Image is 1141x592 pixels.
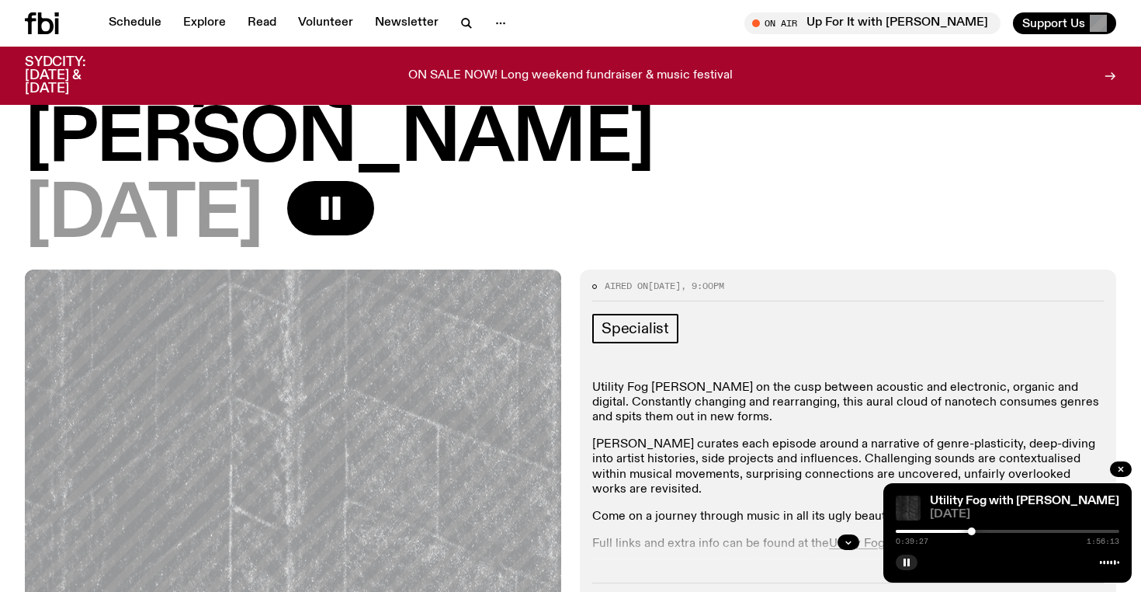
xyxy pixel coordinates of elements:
[1013,12,1116,34] button: Support Us
[174,12,235,34] a: Explore
[930,495,1119,507] a: Utility Fog with [PERSON_NAME]
[648,280,681,292] span: [DATE]
[896,496,921,521] img: Cover of Giuseppe Ielasi's album "an insistence on material vol.2"
[592,437,1104,497] p: [PERSON_NAME] curates each episode around a narrative of genre-plasticity, deep-diving into artis...
[592,510,1104,524] p: Come on a journey through music in all its ugly beauty.
[1087,538,1119,545] span: 1:56:13
[1022,16,1085,30] span: Support Us
[25,181,262,251] span: [DATE]
[930,509,1119,521] span: [DATE]
[602,320,669,337] span: Specialist
[592,314,678,343] a: Specialist
[25,35,1116,175] h1: Utility Fog with [PERSON_NAME]
[25,56,124,96] h3: SYDCITY: [DATE] & [DATE]
[408,69,733,83] p: ON SALE NOW! Long weekend fundraiser & music festival
[238,12,286,34] a: Read
[744,12,1001,34] button: On AirUp For It with [PERSON_NAME]
[896,538,928,545] span: 0:39:27
[289,12,362,34] a: Volunteer
[366,12,448,34] a: Newsletter
[605,280,648,292] span: Aired on
[681,280,724,292] span: , 9:00pm
[592,381,1104,426] p: Utility Fog [PERSON_NAME] on the cusp between acoustic and electronic, organic and digital. Const...
[99,12,171,34] a: Schedule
